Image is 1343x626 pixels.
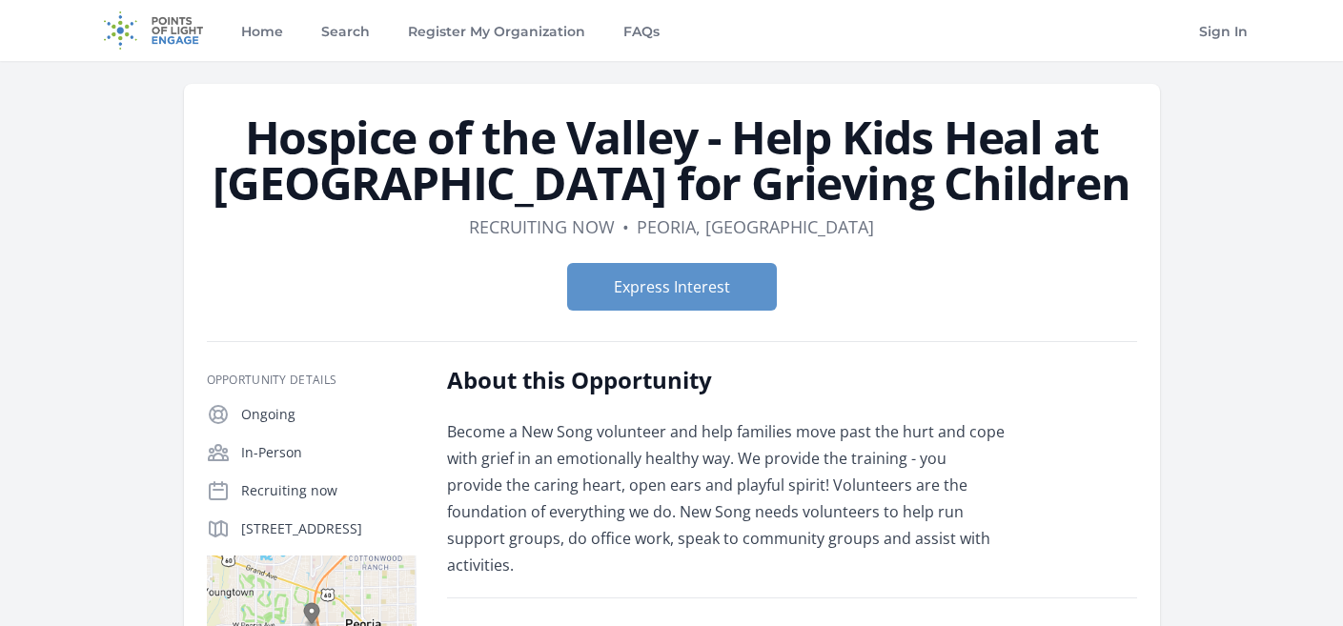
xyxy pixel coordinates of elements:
p: [STREET_ADDRESS] [241,519,417,538]
p: Become a New Song volunteer and help families move past the hurt and cope with grief in an emotio... [447,418,1005,578]
div: • [622,213,629,240]
dd: Peoria, [GEOGRAPHIC_DATA] [637,213,874,240]
p: Ongoing [241,405,417,424]
h1: Hospice of the Valley - Help Kids Heal at [GEOGRAPHIC_DATA] for Grieving Children [207,114,1137,206]
p: In-Person [241,443,417,462]
h2: About this Opportunity [447,365,1005,395]
dd: Recruiting now [469,213,615,240]
button: Express Interest [567,263,777,311]
p: Recruiting now [241,481,417,500]
h3: Opportunity Details [207,373,417,388]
